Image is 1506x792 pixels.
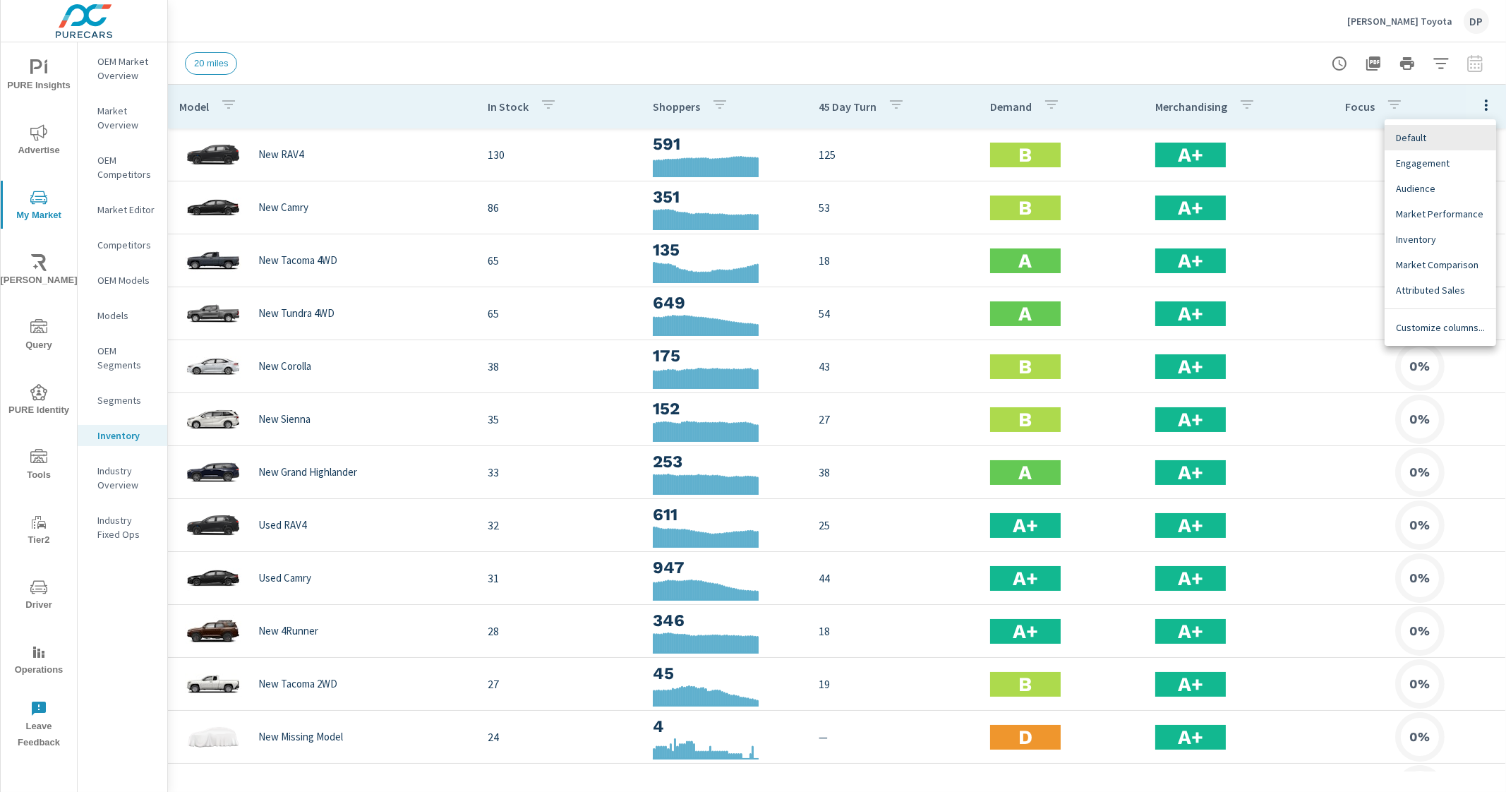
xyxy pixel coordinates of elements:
span: Engagement [1396,156,1485,170]
nav: preset column set list [1385,119,1496,308]
span: Default [1396,131,1485,145]
div: Customize columns... [1385,315,1496,340]
span: Attributed Sales [1396,283,1485,297]
div: Inventory [1385,227,1496,252]
span: Market Performance [1396,207,1485,221]
div: Audience [1385,176,1496,201]
span: Audience [1396,181,1485,196]
div: Default [1385,125,1496,150]
div: Market Performance [1385,201,1496,227]
div: Attributed Sales [1385,277,1496,303]
nav: custom column set list [1385,309,1496,346]
span: Market Comparison [1396,258,1485,272]
span: Inventory [1396,232,1485,246]
div: Engagement [1385,150,1496,176]
span: Customize columns... [1396,320,1485,335]
div: Market Comparison [1385,252,1496,277]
